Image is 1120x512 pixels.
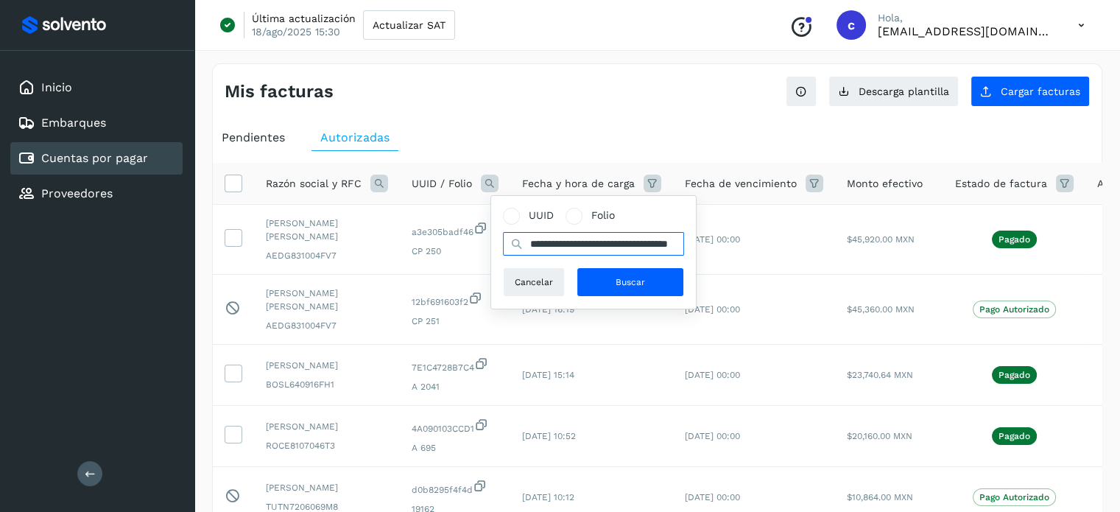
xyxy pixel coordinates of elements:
p: Hola, [878,12,1054,24]
span: A 695 [412,441,499,455]
a: Embarques [41,116,106,130]
a: Proveedores [41,186,113,200]
button: Cargar facturas [971,76,1090,107]
span: [DATE] 10:52 [522,431,576,441]
button: Descarga plantilla [828,76,959,107]
p: Pagado [999,370,1030,380]
span: [DATE] 00:00 [685,304,740,315]
a: Cuentas por pagar [41,151,148,165]
span: Autorizadas [320,130,390,144]
span: [DATE] 15:14 [522,370,574,380]
p: Pagado [999,234,1030,245]
span: [PERSON_NAME] [PERSON_NAME] [266,287,388,313]
div: Embarques [10,107,183,139]
span: Estado de factura [955,176,1047,192]
span: [DATE] 16:19 [522,304,574,315]
span: $23,740.64 MXN [847,370,913,380]
span: Razón social y RFC [266,176,362,192]
span: Actualizar SAT [373,20,445,30]
span: [PERSON_NAME] [PERSON_NAME] [266,217,388,243]
a: Inicio [41,80,72,94]
span: CP 250 [412,245,499,258]
span: [DATE] 00:00 [685,370,740,380]
span: $20,160.00 MXN [847,431,912,441]
span: $45,920.00 MXN [847,234,915,245]
span: [PERSON_NAME] [266,359,388,372]
span: Monto efectivo [847,176,923,192]
p: Pago Autorizado [979,304,1049,315]
p: Última actualización [252,12,356,25]
p: 18/ago/2025 15:30 [252,25,340,38]
span: UUID / Folio [412,176,472,192]
p: Pagado [999,431,1030,441]
p: cxp1@53cargo.com [878,24,1054,38]
span: Pendientes [222,130,285,144]
span: [DATE] 10:12 [522,492,574,502]
span: AEDG831004FV7 [266,249,388,262]
button: Actualizar SAT [363,10,455,40]
span: $10,864.00 MXN [847,492,913,502]
span: A 2041 [412,380,499,393]
span: Descarga plantilla [859,86,949,97]
span: a3e305badf46 [412,221,499,239]
div: Cuentas por pagar [10,142,183,175]
span: 12bf691603f2 [412,291,499,309]
span: $45,360.00 MXN [847,304,915,315]
span: BOSL640916FH1 [266,378,388,391]
span: AEDG831004FV7 [266,319,388,332]
span: Cargar facturas [1001,86,1080,97]
div: Proveedores [10,178,183,210]
span: d0b8295f4f4d [412,479,499,497]
span: [PERSON_NAME] [266,420,388,433]
h4: Mis facturas [225,81,334,102]
span: 7E1C4728B7C4 [412,357,499,374]
span: [DATE] 00:00 [685,431,740,441]
span: [PERSON_NAME] [266,481,388,494]
span: [DATE] 00:00 [685,234,740,245]
p: Pago Autorizado [979,492,1049,502]
span: 4A090103CCD1 [412,418,499,435]
span: CP 251 [412,315,499,328]
span: Fecha de vencimiento [685,176,797,192]
span: ROCE8107046T3 [266,439,388,452]
span: [DATE] 00:00 [685,492,740,502]
span: Fecha y hora de carga [522,176,635,192]
div: Inicio [10,71,183,104]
